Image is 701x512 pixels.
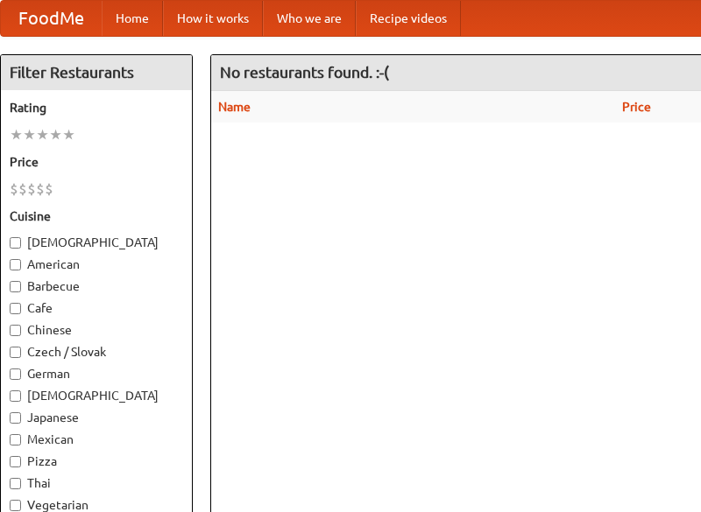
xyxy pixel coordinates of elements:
input: Japanese [10,412,21,424]
li: $ [45,179,53,199]
input: Czech / Slovak [10,347,21,358]
label: American [10,256,183,273]
input: Chinese [10,325,21,336]
input: [DEMOGRAPHIC_DATA] [10,390,21,402]
label: Japanese [10,409,183,426]
label: [DEMOGRAPHIC_DATA] [10,234,183,251]
h4: Filter Restaurants [1,55,192,90]
li: ★ [23,125,36,144]
label: Barbecue [10,277,183,295]
input: Pizza [10,456,21,467]
label: Chinese [10,321,183,339]
li: ★ [36,125,49,144]
input: [DEMOGRAPHIC_DATA] [10,237,21,249]
label: German [10,365,183,382]
input: Cafe [10,303,21,314]
li: $ [27,179,36,199]
input: Barbecue [10,281,21,292]
label: Mexican [10,431,183,448]
a: Recipe videos [356,1,461,36]
h5: Rating [10,99,183,116]
h5: Price [10,153,183,171]
a: Price [622,100,651,114]
li: $ [36,179,45,199]
input: German [10,368,21,380]
input: Vegetarian [10,500,21,511]
a: Who we are [263,1,356,36]
a: How it works [163,1,263,36]
input: Mexican [10,434,21,445]
input: American [10,259,21,270]
h5: Cuisine [10,207,183,225]
a: FoodMe [1,1,102,36]
label: [DEMOGRAPHIC_DATA] [10,387,183,404]
li: ★ [49,125,62,144]
li: ★ [10,125,23,144]
a: Home [102,1,163,36]
label: Thai [10,474,183,492]
li: $ [10,179,18,199]
label: Pizza [10,452,183,470]
label: Czech / Slovak [10,343,183,361]
a: Name [218,100,251,114]
ng-pluralize: No restaurants found. :-( [220,64,389,81]
li: $ [18,179,27,199]
input: Thai [10,478,21,489]
label: Cafe [10,299,183,317]
li: ★ [62,125,75,144]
